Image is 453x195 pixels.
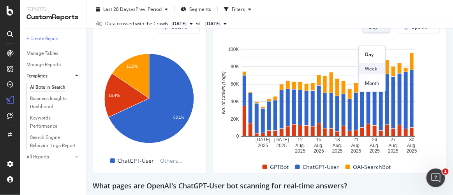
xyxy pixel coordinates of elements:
[351,143,361,148] text: Aug.
[231,64,239,69] text: 80K
[277,143,287,148] text: 2025
[93,180,447,193] div: What pages are OpenAI's ChatGPT-User bot scanning for real-time answers?
[409,137,415,142] text: 30
[93,180,347,193] h2: What pages are OpenAI's ChatGPT-User bot scanning for real-time answers?
[231,81,239,87] text: 60K
[26,35,81,43] a: + Create Report
[26,49,81,58] a: Manage Tables
[26,72,73,80] a: Templates
[335,137,340,142] text: 18
[93,3,171,16] button: Last 28 DaysvsPrev. Period
[303,162,339,172] span: ChatGPT-User
[270,162,289,172] span: GPTBot
[131,6,162,12] span: vs Prev. Period
[332,148,343,154] text: 2025
[30,83,81,91] a: AI Bots in Search
[333,143,342,148] text: Aug.
[30,114,74,130] div: Keywords Performance
[370,143,380,148] text: Aug.
[231,116,239,122] text: 20K
[388,148,399,154] text: 2025
[30,95,81,111] a: Business Insights Dashboard
[26,72,48,80] div: Templates
[407,143,417,148] text: Aug.
[26,153,73,161] a: All Reports
[442,169,449,175] span: 1
[26,49,58,58] div: Manage Tables
[256,137,271,142] text: [DATE]
[231,99,239,104] text: 40K
[178,3,214,16] button: Segments
[274,137,289,142] text: [DATE]
[351,148,361,154] text: 2025
[353,162,391,172] span: OAI-SearchBot
[157,156,186,165] span: Others...
[372,137,378,142] text: 24
[298,137,303,142] text: 12
[314,148,324,154] text: 2025
[26,13,80,22] div: CustomReports
[202,19,230,28] button: [DATE]
[26,6,80,13] div: Reports
[407,148,418,154] text: 2025
[219,45,437,155] svg: A chart.
[171,20,187,27] span: 2025 Aug. 25th
[30,134,76,150] div: Search Engine Behavior: Logs Report
[30,95,75,111] div: Business Insights Dashboard
[427,169,445,187] iframe: Intercom live chat
[189,6,211,12] span: Segments
[370,148,380,154] text: 2025
[109,93,120,98] text: 16.4%
[196,20,202,27] span: vs
[365,79,379,86] span: Month
[105,20,168,27] div: Data crossed with the Crawls
[391,137,396,142] text: 27
[316,137,322,142] text: 15
[228,46,239,52] text: 100K
[26,35,59,43] div: + Create Report
[314,143,324,148] text: Aug.
[205,20,220,27] span: 2025 Jun. 23rd
[232,6,245,12] div: Filters
[221,71,227,114] text: No. of Crawls (Logs)
[365,51,379,58] span: Day
[30,134,81,150] a: Search Engine Behavior: Logs Report
[365,65,379,72] span: Week
[103,6,131,12] span: Last 28 Days
[118,156,154,165] span: ChatGPT-User
[221,3,254,16] button: Filters
[236,134,239,139] text: 0
[389,143,398,148] text: Aug.
[173,115,184,119] text: 68.1%
[30,114,81,130] a: Keywords Performance
[26,61,81,69] a: Manage Reports
[30,83,65,91] div: AI Bots in Search
[295,148,306,154] text: 2025
[127,64,137,69] text: 15.5%
[26,153,49,161] div: All Reports
[26,61,61,69] div: Manage Reports
[258,143,268,148] text: 2025
[354,137,359,142] text: 21
[168,19,196,28] button: [DATE]
[99,45,199,155] svg: A chart.
[296,143,305,148] text: Aug.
